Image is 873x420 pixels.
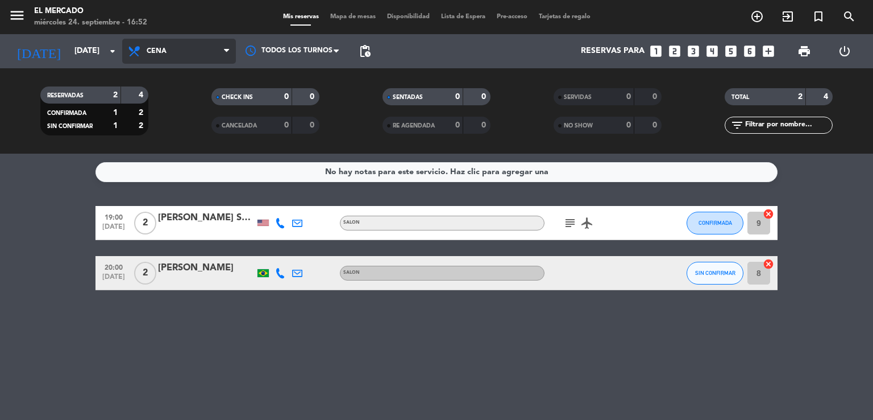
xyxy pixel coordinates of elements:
[581,47,645,56] span: Reservas para
[222,123,257,129] span: CANCELADA
[491,14,533,20] span: Pre-acceso
[147,47,167,55] span: Cena
[564,94,592,100] span: SERVIDAS
[9,7,26,24] i: menu
[99,210,128,223] span: 19:00
[99,260,128,273] span: 20:00
[310,121,317,129] strong: 0
[284,121,289,129] strong: 0
[134,212,156,234] span: 2
[455,93,460,101] strong: 0
[763,258,774,270] i: cancel
[99,273,128,286] span: [DATE]
[580,216,594,230] i: airplanemode_active
[343,270,360,275] span: SALON
[139,109,145,117] strong: 2
[781,10,795,23] i: exit_to_app
[277,14,325,20] span: Mis reservas
[481,93,488,101] strong: 0
[455,121,460,129] strong: 0
[838,44,851,58] i: power_settings_new
[533,14,596,20] span: Tarjetas de regalo
[824,93,830,101] strong: 4
[9,39,69,64] i: [DATE]
[699,220,732,226] span: CONFIRMADA
[564,123,593,129] span: NO SHOW
[648,44,663,59] i: looks_one
[139,91,145,99] strong: 4
[812,10,825,23] i: turned_in_not
[798,93,803,101] strong: 2
[563,216,577,230] i: subject
[686,44,701,59] i: looks_3
[113,109,118,117] strong: 1
[113,91,118,99] strong: 2
[652,93,659,101] strong: 0
[284,93,289,101] strong: 0
[393,94,423,100] span: SENTADAS
[158,261,255,275] div: [PERSON_NAME]
[47,123,93,129] span: SIN CONFIRMAR
[99,223,128,236] span: [DATE]
[797,44,811,58] span: print
[667,44,682,59] i: looks_two
[325,14,381,20] span: Mapa de mesas
[724,44,738,59] i: looks_5
[358,44,372,58] span: pending_actions
[731,94,749,100] span: TOTAL
[47,93,84,98] span: RESERVADAS
[842,10,856,23] i: search
[34,6,147,17] div: El Mercado
[106,44,119,58] i: arrow_drop_down
[393,123,435,129] span: RE AGENDADA
[744,119,832,131] input: Filtrar por nombre...
[158,211,255,225] div: [PERSON_NAME] SAN [PERSON_NAME]
[481,121,488,129] strong: 0
[626,121,631,129] strong: 0
[626,93,631,101] strong: 0
[824,34,864,68] div: LOG OUT
[761,44,776,59] i: add_box
[34,17,147,28] div: miércoles 24. septiembre - 16:52
[750,10,764,23] i: add_circle_outline
[652,121,659,129] strong: 0
[381,14,435,20] span: Disponibilidad
[134,262,156,285] span: 2
[47,110,86,116] span: CONFIRMADA
[763,208,774,220] i: cancel
[695,270,735,276] span: SIN CONFIRMAR
[310,93,317,101] strong: 0
[222,94,253,100] span: CHECK INS
[113,122,118,130] strong: 1
[705,44,720,59] i: looks_4
[435,14,491,20] span: Lista de Espera
[139,122,145,130] strong: 2
[343,220,360,225] span: SALON
[742,44,757,59] i: looks_6
[325,166,548,179] div: No hay notas para este servicio. Haz clic para agregar una
[730,118,744,132] i: filter_list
